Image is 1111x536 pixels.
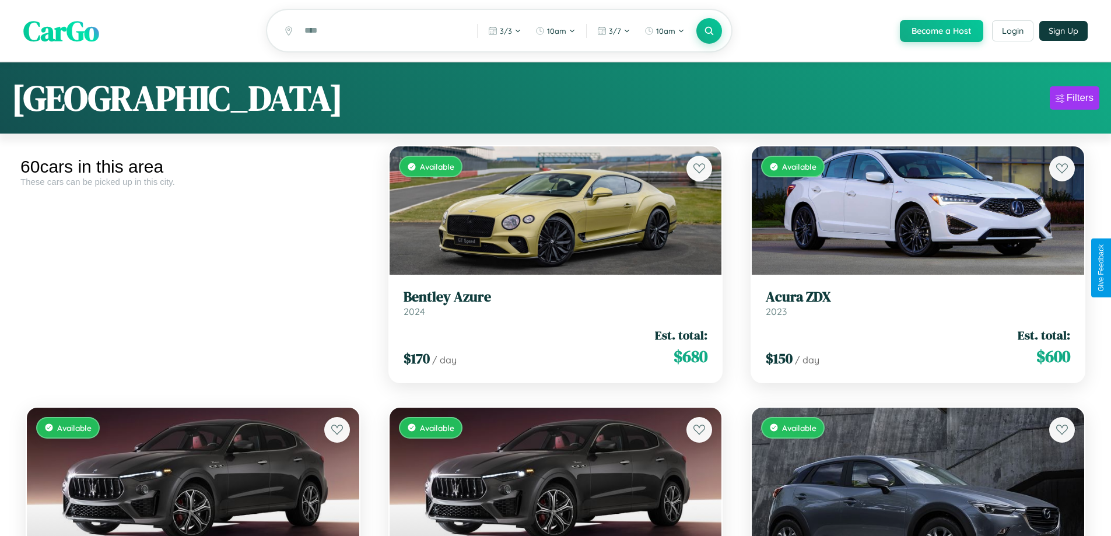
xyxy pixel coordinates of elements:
[992,20,1033,41] button: Login
[1036,345,1070,368] span: $ 600
[639,22,691,40] button: 10am
[530,22,581,40] button: 10am
[900,20,983,42] button: Become a Host
[782,423,816,433] span: Available
[20,157,366,177] div: 60 cars in this area
[404,349,430,368] span: $ 170
[591,22,636,40] button: 3/7
[656,26,675,36] span: 10am
[432,354,457,366] span: / day
[1097,244,1105,292] div: Give Feedback
[404,289,708,317] a: Bentley Azure2024
[1039,21,1088,41] button: Sign Up
[404,289,708,306] h3: Bentley Azure
[609,26,621,36] span: 3 / 7
[420,423,454,433] span: Available
[795,354,819,366] span: / day
[420,162,454,171] span: Available
[1050,86,1099,110] button: Filters
[766,289,1070,306] h3: Acura ZDX
[1067,92,1094,104] div: Filters
[674,345,707,368] span: $ 680
[20,177,366,187] div: These cars can be picked up in this city.
[766,306,787,317] span: 2023
[547,26,566,36] span: 10am
[766,349,793,368] span: $ 150
[482,22,527,40] button: 3/3
[500,26,512,36] span: 3 / 3
[766,289,1070,317] a: Acura ZDX2023
[404,306,425,317] span: 2024
[12,74,343,122] h1: [GEOGRAPHIC_DATA]
[57,423,92,433] span: Available
[23,12,99,50] span: CarGo
[782,162,816,171] span: Available
[655,327,707,344] span: Est. total:
[1018,327,1070,344] span: Est. total:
